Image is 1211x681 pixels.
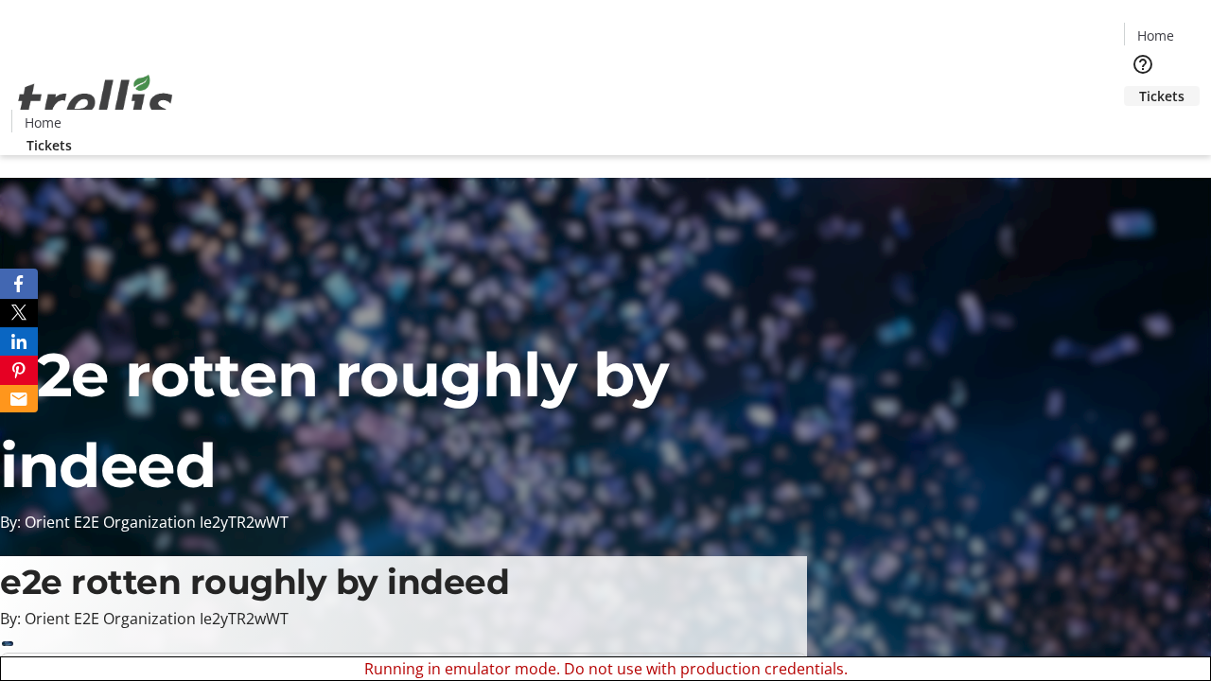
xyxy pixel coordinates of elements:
a: Home [1125,26,1185,45]
a: Tickets [1124,86,1200,106]
img: Orient E2E Organization Ie2yTR2wWT's Logo [11,54,180,148]
button: Cart [1124,106,1162,144]
span: Home [1137,26,1174,45]
span: Home [25,113,61,132]
a: Tickets [11,135,87,155]
a: Home [12,113,73,132]
span: Tickets [26,135,72,155]
button: Help [1124,45,1162,83]
span: Tickets [1139,86,1185,106]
